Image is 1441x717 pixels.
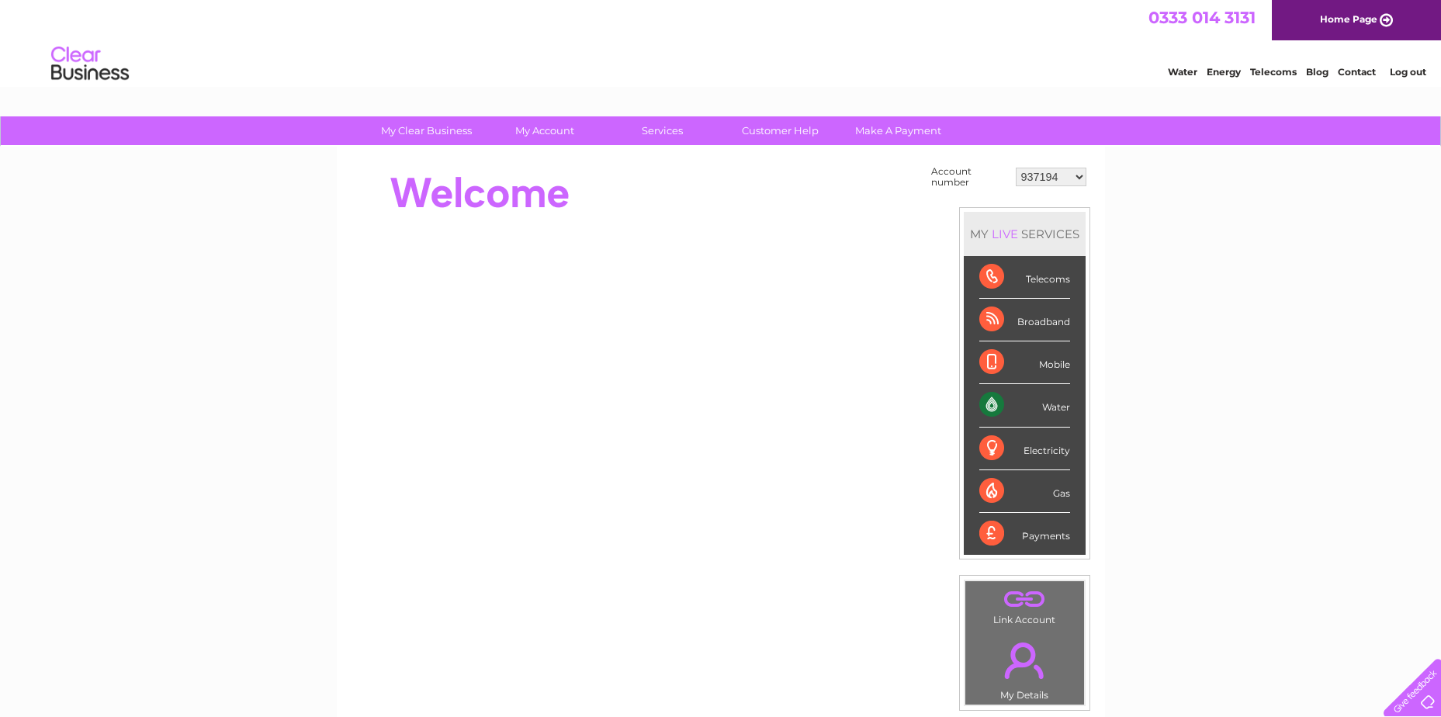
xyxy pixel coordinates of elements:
[1306,66,1328,78] a: Blog
[979,384,1070,427] div: Water
[598,116,726,145] a: Services
[1338,66,1376,78] a: Contact
[989,227,1021,241] div: LIVE
[50,40,130,88] img: logo.png
[362,116,490,145] a: My Clear Business
[979,256,1070,299] div: Telecoms
[979,428,1070,470] div: Electricity
[355,9,1088,75] div: Clear Business is a trading name of Verastar Limited (registered in [GEOGRAPHIC_DATA] No. 3667643...
[965,629,1085,705] td: My Details
[979,513,1070,555] div: Payments
[965,580,1085,629] td: Link Account
[834,116,962,145] a: Make A Payment
[1207,66,1241,78] a: Energy
[979,341,1070,384] div: Mobile
[1390,66,1426,78] a: Log out
[1250,66,1297,78] a: Telecoms
[969,585,1080,612] a: .
[979,299,1070,341] div: Broadband
[979,470,1070,513] div: Gas
[1168,66,1197,78] a: Water
[480,116,608,145] a: My Account
[716,116,844,145] a: Customer Help
[969,633,1080,688] a: .
[964,212,1086,256] div: MY SERVICES
[927,162,1012,192] td: Account number
[1148,8,1256,27] a: 0333 014 3131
